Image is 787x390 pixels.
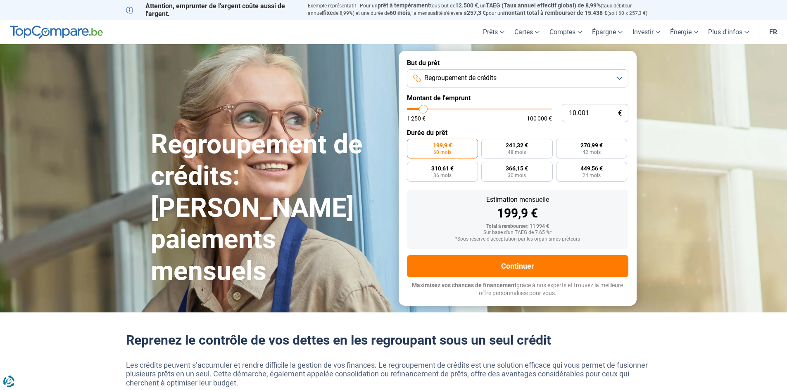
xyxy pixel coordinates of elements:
a: Épargne [587,20,628,44]
a: Cartes [509,20,544,44]
img: TopCompare [10,26,103,39]
div: Estimation mensuelle [414,196,622,203]
span: prêt à tempérament [378,2,430,9]
span: 60 mois [390,9,410,16]
span: 24 mois [583,173,601,178]
button: Continuer [407,255,628,277]
h1: Regroupement de crédits: [PERSON_NAME] paiements mensuels [151,129,389,287]
div: Total à rembourser: 11 994 € [414,224,622,229]
span: 310,61 € [431,165,454,171]
p: Attention, emprunter de l'argent coûte aussi de l'argent. [126,2,298,18]
span: 12.500 € [455,2,478,9]
a: Plus d'infos [703,20,754,44]
a: Prêts [478,20,509,44]
span: 449,56 € [580,165,603,171]
span: 36 mois [433,173,452,178]
span: TAEG (Taux annuel effectif global) de 8,99% [486,2,601,9]
p: Exemple représentatif : Pour un tous but de , un (taux débiteur annuel de 8,99%) et une durée de ... [308,2,661,17]
span: 1 250 € [407,116,426,121]
a: fr [764,20,782,44]
label: But du prêt [407,59,628,67]
span: 100 000 € [527,116,552,121]
span: 60 mois [433,150,452,155]
span: 366,15 € [506,165,528,171]
label: Durée du prêt [407,129,628,137]
span: € [618,110,622,117]
span: 241,32 € [506,142,528,148]
span: 48 mois [508,150,526,155]
span: 199,9 € [433,142,452,148]
p: Les crédits peuvent s’accumuler et rendre difficile la gestion de vos finances. Le regroupement d... [126,361,661,388]
label: Montant de l'emprunt [407,94,628,102]
span: montant total à rembourser de 15.438 € [503,9,607,16]
span: 42 mois [583,150,601,155]
span: Regroupement de crédits [424,73,497,83]
div: *Sous réserve d'acceptation par les organismes prêteurs [414,236,622,242]
span: 257,3 € [467,9,486,16]
p: grâce à nos experts et trouvez la meilleure offre personnalisée pour vous. [407,281,628,298]
a: Investir [628,20,665,44]
span: Maximisez vos chances de financement [412,282,516,288]
a: Comptes [544,20,587,44]
span: fixe [323,9,333,16]
a: Énergie [665,20,703,44]
span: 270,99 € [580,142,603,148]
button: Regroupement de crédits [407,69,628,87]
div: 199,9 € [414,207,622,220]
span: 30 mois [508,173,526,178]
h2: Reprenez le contrôle de vos dettes en les regroupant sous un seul crédit [126,332,661,348]
div: Sur base d'un TAEG de 7.65 %* [414,230,622,236]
